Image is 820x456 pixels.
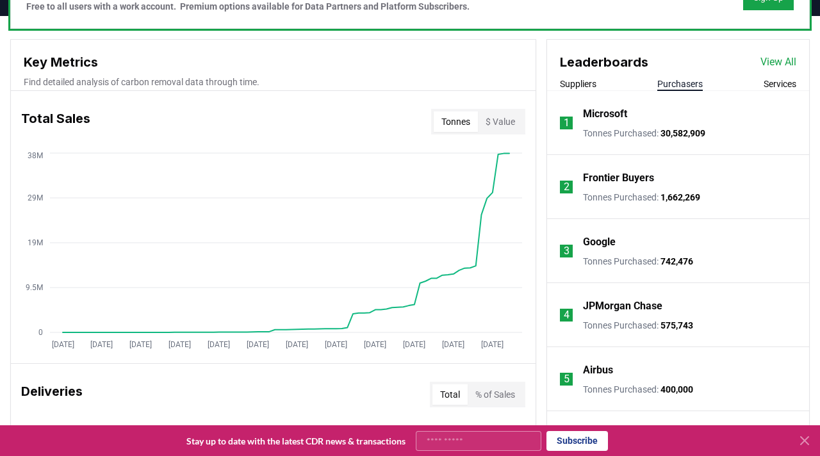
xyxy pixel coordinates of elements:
tspan: 1M [32,424,43,433]
tspan: [DATE] [129,340,152,349]
h3: Leaderboards [560,53,648,72]
tspan: [DATE] [403,340,425,349]
tspan: [DATE] [364,340,386,349]
button: Total [432,384,468,405]
button: Services [764,77,796,90]
tspan: [DATE] [168,340,191,349]
p: Tonnes Purchased : [583,191,700,204]
tspan: 9.5M [26,283,43,292]
span: 575,743 [660,320,693,330]
a: View All [760,54,796,70]
button: $ Value [478,111,523,132]
tspan: [DATE] [208,340,230,349]
span: 30,582,909 [660,128,705,138]
button: Tonnes [434,111,478,132]
a: Airbus [583,362,613,378]
p: 2 [564,179,570,195]
h3: Key Metrics [24,53,523,72]
a: JPMorgan Chase [583,298,662,314]
span: 400,000 [660,384,693,395]
p: Tonnes Purchased : [583,127,705,140]
tspan: [DATE] [325,340,347,349]
tspan: 38M [28,151,43,160]
p: Tonnes Purchased : [583,383,693,396]
p: Find detailed analysis of carbon removal data through time. [24,76,523,88]
p: Tonnes Purchased : [583,319,693,332]
span: 1,662,269 [660,192,700,202]
tspan: [DATE] [481,340,504,349]
tspan: [DATE] [52,340,74,349]
button: Purchasers [657,77,703,90]
tspan: 19M [28,238,43,247]
button: Suppliers [560,77,596,90]
p: 5 [564,371,570,387]
p: 4 [564,307,570,323]
h3: Deliveries [21,382,83,407]
tspan: [DATE] [90,340,113,349]
button: % of Sales [468,384,523,405]
a: Microsoft [583,106,627,122]
h3: Total Sales [21,109,90,134]
p: 1 [564,115,570,131]
tspan: [DATE] [442,340,464,349]
tspan: [DATE] [286,340,308,349]
a: Google [583,234,616,250]
tspan: 0 [38,328,43,337]
p: 3 [564,243,570,259]
a: Frontier Buyers [583,170,654,186]
span: 742,476 [660,256,693,266]
tspan: [DATE] [247,340,269,349]
p: Tonnes Purchased : [583,255,693,268]
tspan: 29M [28,193,43,202]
